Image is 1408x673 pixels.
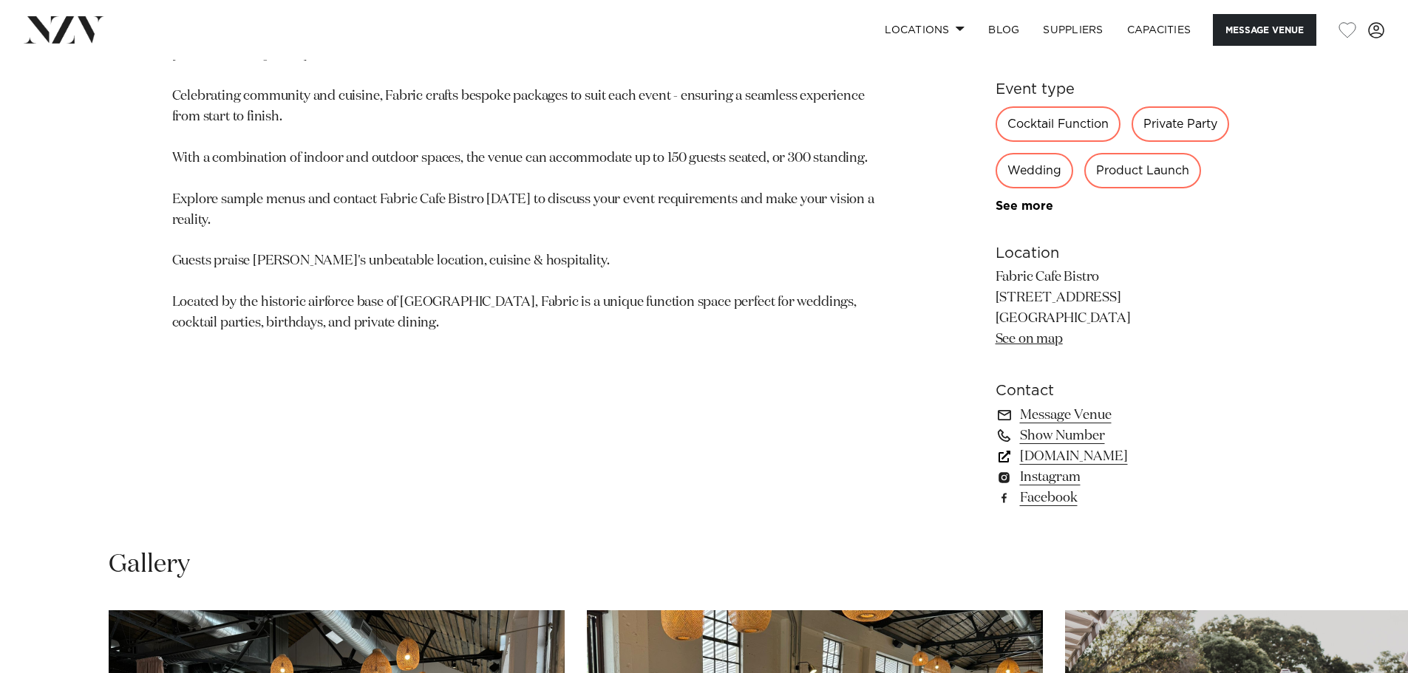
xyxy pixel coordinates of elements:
a: Message Venue [996,405,1237,426]
h6: Location [996,242,1237,264]
a: Locations [873,14,976,46]
a: Facebook [996,488,1237,508]
a: SUPPLIERS [1031,14,1115,46]
div: Wedding [996,153,1073,188]
h2: Gallery [109,548,190,581]
a: Show Number [996,426,1237,446]
div: Product Launch [1084,153,1201,188]
a: BLOG [976,14,1031,46]
a: See on map [996,332,1063,346]
div: Cocktail Function [996,106,1120,142]
div: Private Party [1132,106,1229,142]
button: Message Venue [1213,14,1316,46]
p: Fabric Cafe Bistro [STREET_ADDRESS] [GEOGRAPHIC_DATA] [996,267,1237,350]
img: nzv-logo.png [24,16,104,43]
a: [DOMAIN_NAME] [996,446,1237,467]
h6: Event type [996,78,1237,100]
h6: Contact [996,380,1237,402]
a: Instagram [996,467,1237,488]
a: Capacities [1115,14,1203,46]
p: Sitting above the water and adjacent to the ferry terminal, this venue is just a 20-minute drive ... [172,25,891,334]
